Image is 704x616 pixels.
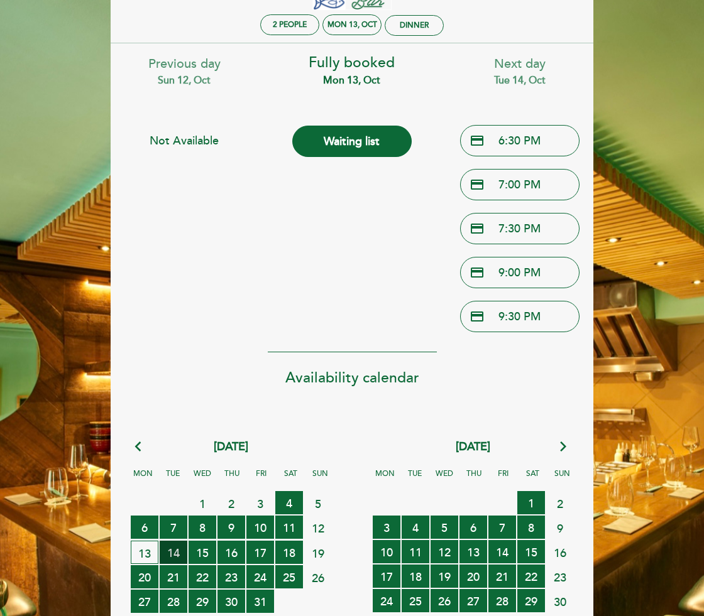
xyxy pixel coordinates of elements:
[456,439,490,455] span: [DATE]
[373,540,400,563] span: 10
[214,439,248,455] span: [DATE]
[309,54,395,72] span: Fully booked
[488,589,516,612] span: 28
[517,540,545,563] span: 15
[470,177,485,192] span: credit_card
[131,590,158,613] span: 27
[459,565,487,588] span: 20
[190,467,215,490] span: Wed
[217,565,245,588] span: 23
[273,20,307,30] span: 2 people
[460,169,580,200] button: credit_card 7:00 PM
[275,516,303,539] span: 11
[470,309,485,324] span: credit_card
[488,540,516,563] span: 14
[275,565,303,588] span: 25
[292,126,412,157] button: Waiting list
[517,491,545,514] span: 1
[131,565,158,588] span: 20
[460,125,580,156] button: credit_card 6:30 PM
[246,492,274,515] span: 3
[546,541,574,564] span: 16
[460,257,580,288] button: credit_card 9:00 PM
[304,516,332,539] span: 12
[373,467,398,490] span: Mon
[217,541,245,564] span: 16
[278,467,304,490] span: Sat
[546,565,574,588] span: 23
[160,565,187,588] span: 21
[517,589,545,612] span: 29
[470,221,485,236] span: credit_card
[110,55,259,87] div: Previous day
[431,589,458,612] span: 26
[491,467,516,490] span: Fri
[400,21,429,30] div: Dinner
[285,369,419,387] span: Availability calendar
[459,589,487,612] span: 27
[278,73,427,88] div: Mon 13, Oct
[373,589,400,612] span: 24
[373,516,400,539] span: 3
[431,516,458,539] span: 5
[246,590,274,613] span: 31
[373,565,400,588] span: 17
[131,541,158,564] span: 13
[520,467,546,490] span: Sat
[327,20,377,30] div: Mon 13, Oct
[402,589,429,612] span: 25
[431,565,458,588] span: 19
[402,540,429,563] span: 11
[461,467,487,490] span: Thu
[217,516,245,539] span: 9
[249,467,274,490] span: Fri
[124,125,244,156] button: Not Available
[402,565,429,588] span: 18
[470,265,485,280] span: credit_card
[304,492,332,515] span: 5
[432,467,457,490] span: Wed
[470,133,485,148] span: credit_card
[459,516,487,539] span: 6
[431,540,458,563] span: 12
[459,540,487,563] span: 13
[445,55,594,87] div: Next day
[402,467,427,490] span: Tue
[460,301,580,332] button: credit_card 9:30 PM
[189,516,216,539] span: 8
[445,73,594,88] div: Tue 14, Oct
[246,565,274,588] span: 24
[488,516,516,539] span: 7
[488,565,516,588] span: 21
[160,541,187,564] span: 14
[189,541,216,564] span: 15
[460,213,580,244] button: credit_card 7:30 PM
[517,565,545,588] span: 22
[275,541,303,564] span: 18
[160,590,187,613] span: 28
[546,492,574,515] span: 2
[304,541,332,565] span: 19
[135,439,146,455] i: arrow_back_ios
[546,516,574,539] span: 9
[160,467,185,490] span: Tue
[517,516,545,539] span: 8
[189,590,216,613] span: 29
[308,467,333,490] span: Sun
[189,492,216,515] span: 1
[219,467,245,490] span: Thu
[304,566,332,589] span: 26
[546,590,574,613] span: 30
[160,516,187,539] span: 7
[246,541,274,564] span: 17
[558,439,569,455] i: arrow_forward_ios
[550,467,575,490] span: Sun
[131,516,158,539] span: 6
[246,516,274,539] span: 10
[217,590,245,613] span: 30
[275,491,303,514] span: 4
[189,565,216,588] span: 22
[217,492,245,515] span: 2
[110,73,259,88] div: Sun 12, Oct
[131,467,156,490] span: Mon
